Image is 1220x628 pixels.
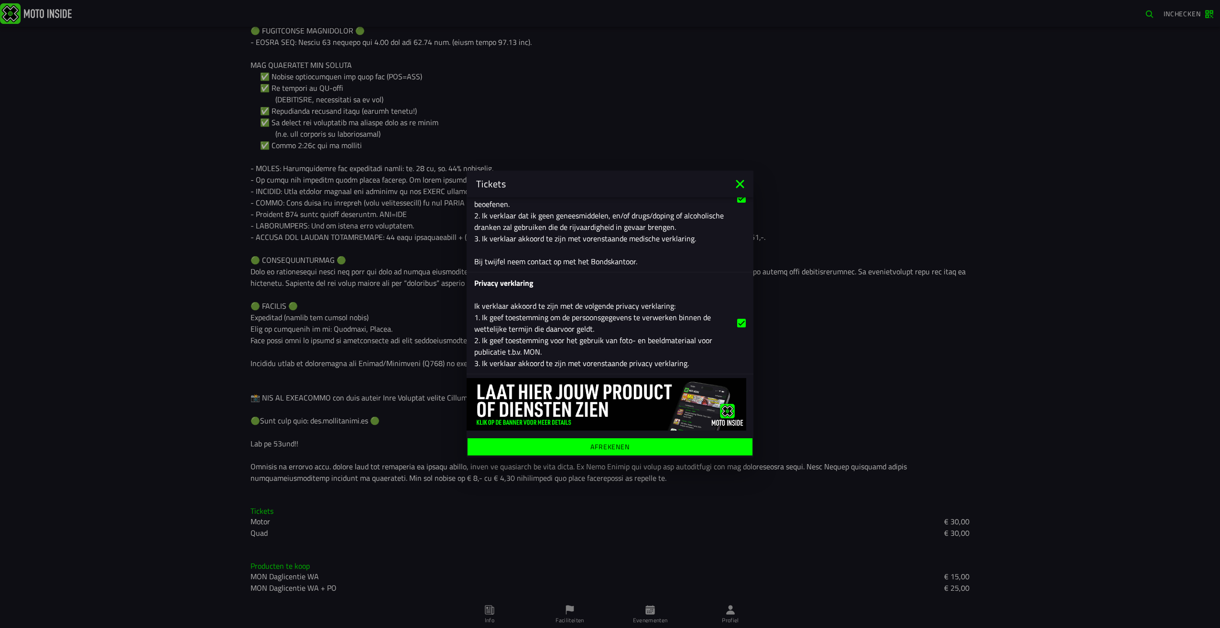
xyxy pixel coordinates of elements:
div: Ik verklaar dat ik in stem en kennis heb genomen van de volgende drie medische punten: 1. Ik verk... [474,130,730,267]
img: 0moMHOOY3raU3U3gHW5KpNDKZy0idSAADlCDDHtX.jpg [467,378,746,431]
strong: Privacy verklaring [474,277,534,289]
ion-title: Tickets [467,177,732,191]
ion-label: Afrekenen [590,444,630,450]
div: Ik verklaar akkoord te zijn met de volgende privacy verklaring: 1. Ik geef toestemming om de pers... [474,277,730,369]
